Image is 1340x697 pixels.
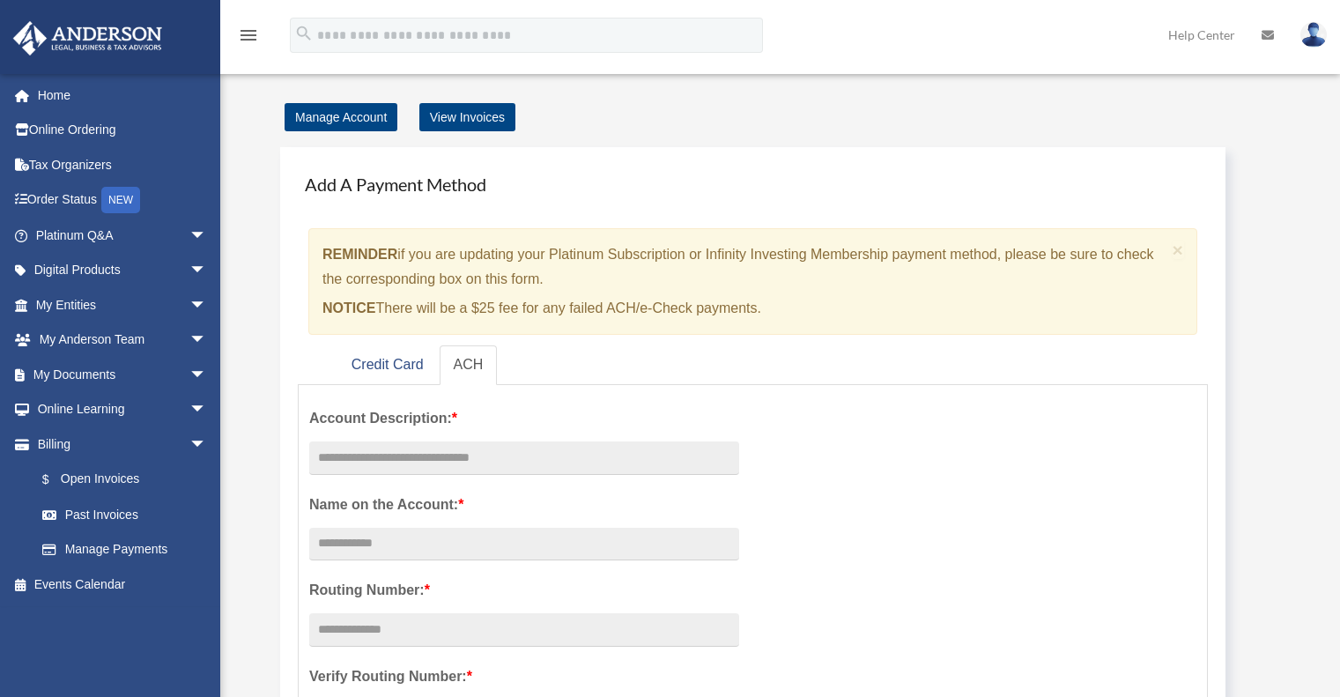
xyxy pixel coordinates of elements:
label: Account Description: [309,406,739,431]
a: Digital Productsarrow_drop_down [12,253,233,288]
a: My Documentsarrow_drop_down [12,357,233,392]
button: Close [1173,241,1184,259]
a: Online Ordering [12,113,233,148]
span: arrow_drop_down [189,323,225,359]
label: Routing Number: [309,578,739,603]
a: $Open Invoices [25,462,233,498]
label: Name on the Account: [309,493,739,517]
a: Tax Organizers [12,147,233,182]
i: search [294,24,314,43]
span: arrow_drop_down [189,218,225,254]
p: There will be a $25 fee for any failed ACH/e-Check payments. [322,296,1166,321]
span: $ [52,469,61,491]
strong: NOTICE [322,300,375,315]
label: Verify Routing Number: [309,664,739,689]
img: User Pic [1300,22,1327,48]
a: Manage Account [285,103,397,131]
a: My Anderson Teamarrow_drop_down [12,323,233,358]
a: Manage Payments [25,532,225,567]
img: Anderson Advisors Platinum Portal [8,21,167,56]
a: ACH [440,345,498,385]
a: Billingarrow_drop_down [12,426,233,462]
a: Order StatusNEW [12,182,233,219]
h4: Add A Payment Method [298,165,1208,204]
span: arrow_drop_down [189,357,225,393]
i: menu [238,25,259,46]
span: arrow_drop_down [189,253,225,289]
a: View Invoices [419,103,515,131]
a: Home [12,78,233,113]
strong: REMINDER [322,247,397,262]
a: Past Invoices [25,497,233,532]
a: Credit Card [337,345,438,385]
a: Online Learningarrow_drop_down [12,392,233,427]
span: × [1173,240,1184,260]
span: arrow_drop_down [189,287,225,323]
span: arrow_drop_down [189,426,225,463]
span: arrow_drop_down [189,392,225,428]
a: Platinum Q&Aarrow_drop_down [12,218,233,253]
div: if you are updating your Platinum Subscription or Infinity Investing Membership payment method, p... [308,228,1197,335]
div: NEW [101,187,140,213]
a: Events Calendar [12,567,233,602]
a: menu [238,31,259,46]
a: My Entitiesarrow_drop_down [12,287,233,323]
